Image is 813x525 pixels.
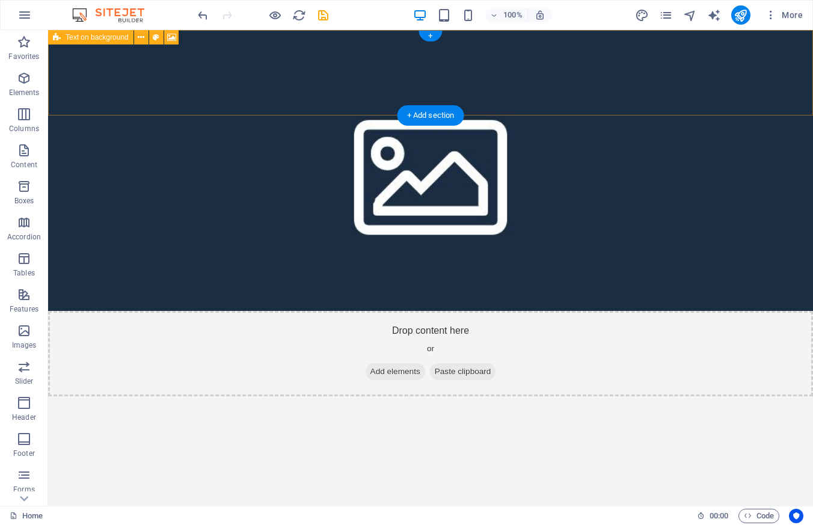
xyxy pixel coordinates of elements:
[535,10,545,20] i: On resize automatically adjust zoom level to fit chosen device.
[635,8,649,22] i: Design (Ctrl+Alt+Y)
[9,124,39,134] p: Columns
[731,5,750,25] button: publish
[316,8,330,22] i: Save (Ctrl+S)
[659,8,673,22] button: pages
[635,8,649,22] button: design
[8,52,39,61] p: Favorites
[316,8,330,22] button: save
[485,8,528,22] button: 100%
[69,8,159,22] img: Editor Logo
[382,333,448,350] span: Paste clipboard
[15,376,34,386] p: Slider
[707,8,721,22] i: AI Writer
[734,8,747,22] i: Publish
[765,9,803,21] span: More
[710,509,728,523] span: 00 00
[697,509,729,523] h6: Session time
[66,34,129,41] span: Text on background
[13,268,35,278] p: Tables
[10,509,43,523] a: Click to cancel selection. Double-click to open Pages
[10,304,38,314] p: Features
[292,8,306,22] i: Reload page
[195,8,210,22] button: undo
[683,8,698,22] button: navigator
[419,31,442,41] div: +
[659,8,673,22] i: Pages (Ctrl+Alt+S)
[397,105,464,126] div: + Add section
[738,509,779,523] button: Code
[318,333,377,350] span: Add elements
[707,8,722,22] button: text_generator
[503,8,523,22] h6: 100%
[12,340,37,350] p: Images
[760,5,808,25] button: More
[292,8,306,22] button: reload
[9,88,40,97] p: Elements
[744,509,774,523] span: Code
[196,8,210,22] i: Undo: Delete elements (Ctrl+Z)
[7,232,41,242] p: Accordion
[14,196,34,206] p: Boxes
[12,413,36,422] p: Header
[11,160,37,170] p: Content
[718,511,720,520] span: :
[13,485,35,494] p: Forms
[789,509,803,523] button: Usercentrics
[13,449,35,458] p: Footer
